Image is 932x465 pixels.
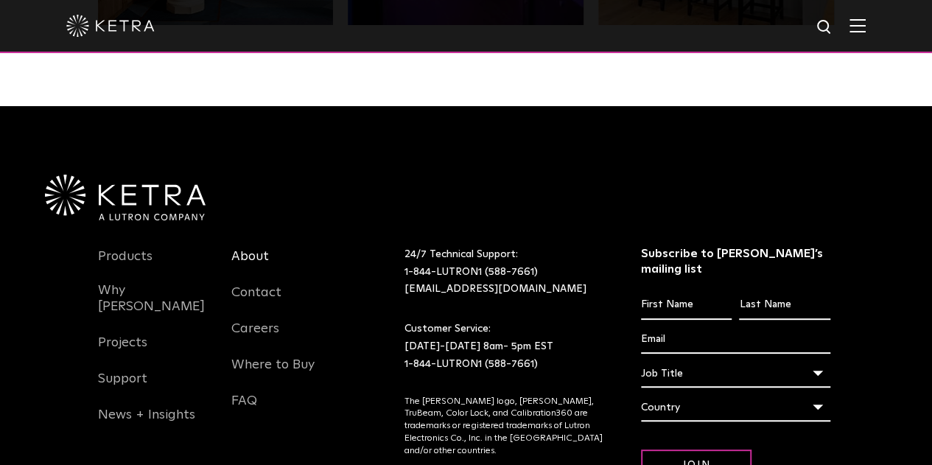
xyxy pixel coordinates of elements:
a: FAQ [231,393,257,427]
div: Job Title [641,360,830,388]
a: 1-844-LUTRON1 (588-7661) [404,359,538,369]
img: search icon [816,18,834,37]
input: Last Name [739,291,830,319]
input: Email [641,326,830,354]
a: Support [98,371,147,405]
a: Projects [98,335,147,368]
a: Careers [231,321,279,354]
a: Why [PERSON_NAME] [98,282,210,332]
a: 1-844-LUTRON1 (588-7661) [404,267,538,277]
div: Country [641,394,830,422]
a: About [231,248,269,282]
p: Customer Service: [DATE]-[DATE] 8am- 5pm EST [404,321,604,373]
img: Hamburger%20Nav.svg [849,18,866,32]
p: The [PERSON_NAME] logo, [PERSON_NAME], TruBeam, Color Lock, and Calibration360 are trademarks or ... [404,396,604,458]
h3: Subscribe to [PERSON_NAME]’s mailing list [641,246,830,277]
img: ketra-logo-2019-white [66,15,155,37]
a: Contact [231,284,281,318]
a: News + Insights [98,407,195,441]
input: First Name [641,291,732,319]
a: Products [98,248,153,282]
img: Ketra-aLutronCo_White_RGB [45,175,206,220]
p: 24/7 Technical Support: [404,246,604,298]
a: Where to Buy [231,357,315,391]
div: Navigation Menu [231,246,343,427]
div: Navigation Menu [98,246,210,441]
a: [EMAIL_ADDRESS][DOMAIN_NAME] [404,284,586,294]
